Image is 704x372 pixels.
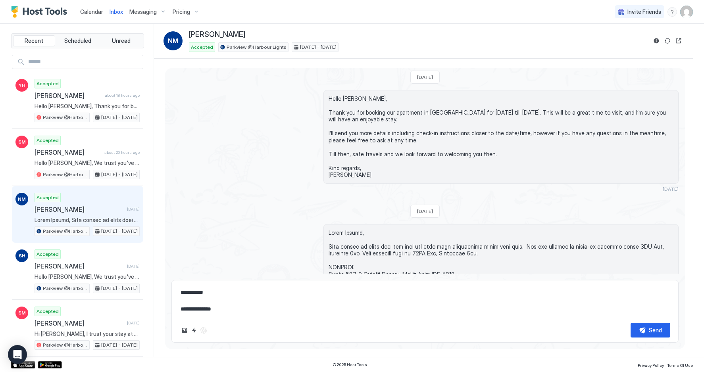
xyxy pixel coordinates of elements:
[627,8,661,15] span: Invite Friends
[189,30,245,39] span: [PERSON_NAME]
[638,360,664,369] a: Privacy Policy
[35,217,140,224] span: Lorem Ipsumd, Sita consec ad elits doei tem inci utl etdo magn aliquaenima minim veni quis. Nos e...
[18,309,26,316] span: SM
[43,114,88,121] span: Parkview @Harbour Lights
[19,252,25,259] span: SH
[104,150,140,155] span: about 20 hours ago
[100,35,142,46] button: Unread
[35,205,124,213] span: [PERSON_NAME]
[37,251,59,258] span: Accepted
[11,361,35,368] a: App Store
[173,8,190,15] span: Pricing
[189,326,199,335] button: Quick reply
[37,308,59,315] span: Accepted
[35,148,101,156] span: [PERSON_NAME]
[57,35,99,46] button: Scheduled
[13,35,55,46] button: Recent
[105,93,140,98] span: about 18 hours ago
[129,8,157,15] span: Messaging
[652,36,661,46] button: Reservation information
[35,103,140,110] span: Hello [PERSON_NAME], Thank you for booking our apartment in [GEOGRAPHIC_DATA] for [DATE] till [DA...
[663,36,672,46] button: Sync reservation
[25,55,143,69] input: Input Field
[101,114,138,121] span: [DATE] - [DATE]
[80,8,103,16] a: Calendar
[35,330,140,337] span: Hi [PERSON_NAME], I trust your stay at our Cairns apartment was enjoyable and met your need. Plea...
[180,326,189,335] button: Upload image
[101,285,138,292] span: [DATE] - [DATE]
[667,360,693,369] a: Terms Of Use
[227,44,287,51] span: Parkview @Harbour Lights
[18,138,26,146] span: SM
[417,208,433,214] span: [DATE]
[667,7,677,17] div: menu
[168,36,178,46] span: NM
[649,326,662,334] div: Send
[18,196,26,203] span: NM
[110,8,123,16] a: Inbox
[37,137,59,144] span: Accepted
[35,262,124,270] span: [PERSON_NAME]
[329,95,673,178] span: Hello [PERSON_NAME], Thank you for booking our apartment in [GEOGRAPHIC_DATA] for [DATE] till [DA...
[37,194,59,201] span: Accepted
[631,323,670,337] button: Send
[667,363,693,368] span: Terms Of Use
[38,361,62,368] a: Google Play Store
[35,159,140,167] span: Hello [PERSON_NAME], We trust you've had an enjoyable stay! This is just a friendly reminder that...
[127,320,140,326] span: [DATE]
[127,264,140,269] span: [DATE]
[8,345,27,364] div: Open Intercom Messenger
[112,37,131,44] span: Unread
[674,36,683,46] button: Open reservation
[101,341,138,349] span: [DATE] - [DATE]
[37,80,59,87] span: Accepted
[80,8,103,15] span: Calendar
[35,92,102,100] span: [PERSON_NAME]
[127,207,140,212] span: [DATE]
[300,44,337,51] span: [DATE] - [DATE]
[35,319,124,327] span: [PERSON_NAME]
[25,37,43,44] span: Recent
[11,33,144,48] div: tab-group
[43,228,88,235] span: Parkview @Harbour Lights
[638,363,664,368] span: Privacy Policy
[43,285,88,292] span: Parkview @Harbour Lights
[43,341,88,349] span: Parkview @Harbour Lights
[191,44,213,51] span: Accepted
[11,6,71,18] a: Host Tools Logo
[680,6,693,18] div: User profile
[417,74,433,80] span: [DATE]
[43,171,88,178] span: Parkview @Harbour Lights
[35,273,140,280] span: Hello [PERSON_NAME], We trust you've had an enjoyable stay! This is just a friendly reminder that...
[64,37,91,44] span: Scheduled
[19,82,25,89] span: YH
[110,8,123,15] span: Inbox
[101,171,138,178] span: [DATE] - [DATE]
[101,228,138,235] span: [DATE] - [DATE]
[333,362,367,367] span: © 2025 Host Tools
[663,186,679,192] span: [DATE]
